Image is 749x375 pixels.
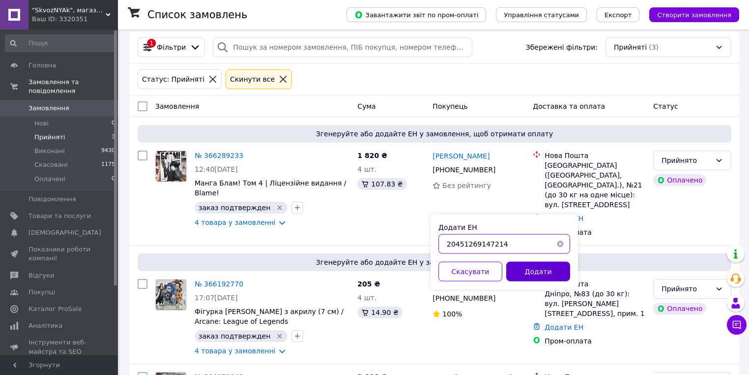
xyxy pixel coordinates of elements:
[142,129,727,139] span: Згенеруйте або додайте ЕН у замовлення, щоб отримати оплату
[550,234,570,254] button: Очистить
[605,11,632,19] span: Експорт
[526,42,598,52] span: Збережені фільтри:
[438,262,502,281] button: Скасувати
[653,174,706,186] div: Оплачено
[5,34,116,52] input: Пошук
[140,74,206,85] div: Статус: Прийняті
[155,151,187,182] a: Фото товару
[545,160,645,210] div: [GEOGRAPHIC_DATA] ([GEOGRAPHIC_DATA], [GEOGRAPHIC_DATA].), №21 (до 30 кг на одне місце): вул. [ST...
[614,42,647,52] span: Прийняті
[195,219,276,226] a: 4 товара у замовленні
[147,9,247,21] h1: Список замовлень
[545,279,645,289] div: Нова Пошта
[156,280,186,310] img: Фото товару
[662,283,711,294] div: Прийнято
[195,165,238,173] span: 12:40[DATE]
[432,151,490,161] a: [PERSON_NAME]
[155,279,187,311] a: Фото товару
[657,11,731,19] span: Створити замовлення
[195,179,346,197] a: Манга Блам! Том 4 | Ліцензійне видання / Blame!
[32,15,118,24] div: Ваш ID: 3320351
[431,163,497,177] div: [PHONE_NUMBER]
[228,74,277,85] div: Cкинути все
[662,155,711,166] div: Прийнято
[29,212,91,220] span: Товари та послуги
[195,280,243,288] a: № 366192770
[545,323,583,331] a: Додати ЕН
[29,228,101,237] span: [DEMOGRAPHIC_DATA]
[29,288,55,297] span: Покупці
[156,151,186,182] img: Фото товару
[276,332,284,340] svg: Видалити мітку
[195,152,243,159] a: № 366289233
[545,227,645,237] div: Пром-оплата
[29,61,56,70] span: Головна
[431,291,497,305] div: [PHONE_NUMBER]
[649,43,659,51] span: (3)
[112,119,115,128] span: 0
[29,321,62,330] span: Аналітика
[496,7,587,22] button: Управління статусами
[34,147,65,156] span: Виконані
[199,204,270,212] span: заказ подтвержден
[101,147,115,156] span: 9430
[442,310,462,318] span: 100%
[545,336,645,346] div: Пром-оплата
[357,102,375,110] span: Cума
[357,294,376,302] span: 4 шт.
[157,42,186,52] span: Фільтри
[639,10,739,18] a: Створити замовлення
[29,338,91,356] span: Інструменти веб-майстра та SEO
[357,280,380,288] span: 205 ₴
[195,294,238,302] span: 17:07[DATE]
[213,37,472,57] input: Пошук за номером замовлення, ПІБ покупця, номером телефону, Email, номером накладної
[34,175,65,184] span: Оплачені
[649,7,739,22] button: Створити замовлення
[155,102,199,110] span: Замовлення
[34,119,49,128] span: Нові
[276,204,284,212] svg: Видалити мітку
[357,165,376,173] span: 4 шт.
[142,257,727,267] span: Згенеруйте або додайте ЕН у замовлення, щоб отримати оплату
[545,151,645,160] div: Нова Пошта
[432,102,467,110] span: Покупець
[438,223,477,231] label: Додати ЕН
[199,332,270,340] span: заказ подтвержден
[195,308,344,325] a: Фігурка [PERSON_NAME] з акрилу (7 см) / Arcane: League of Legends
[34,133,65,142] span: Прийняті
[597,7,640,22] button: Експорт
[29,195,76,204] span: Повідомлення
[346,7,486,22] button: Завантажити звіт по пром-оплаті
[653,303,706,314] div: Оплачено
[29,245,91,263] span: Показники роботи компанії
[29,305,82,313] span: Каталог ProSale
[29,104,69,113] span: Замовлення
[34,160,68,169] span: Скасовані
[32,6,106,15] span: "SkvozNYAk", магазин аніме, манґи та коміксів
[354,10,478,19] span: Завантажити звіт по пром-оплаті
[533,102,605,110] span: Доставка та оплата
[29,78,118,95] span: Замовлення та повідомлення
[112,175,115,184] span: 0
[504,11,579,19] span: Управління статусами
[29,271,54,280] span: Відгуки
[101,160,115,169] span: 1175
[506,262,570,281] button: Додати
[545,289,645,318] div: Дніпро, №83 (до 30 кг): вул. [PERSON_NAME][STREET_ADDRESS], прим. 1
[112,133,115,142] span: 3
[357,307,402,318] div: 14.90 ₴
[357,152,387,159] span: 1 820 ₴
[195,347,276,355] a: 4 товара у замовленні
[442,182,491,189] span: Без рейтингу
[653,102,678,110] span: Статус
[727,315,747,335] button: Чат з покупцем
[357,178,406,190] div: 107.83 ₴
